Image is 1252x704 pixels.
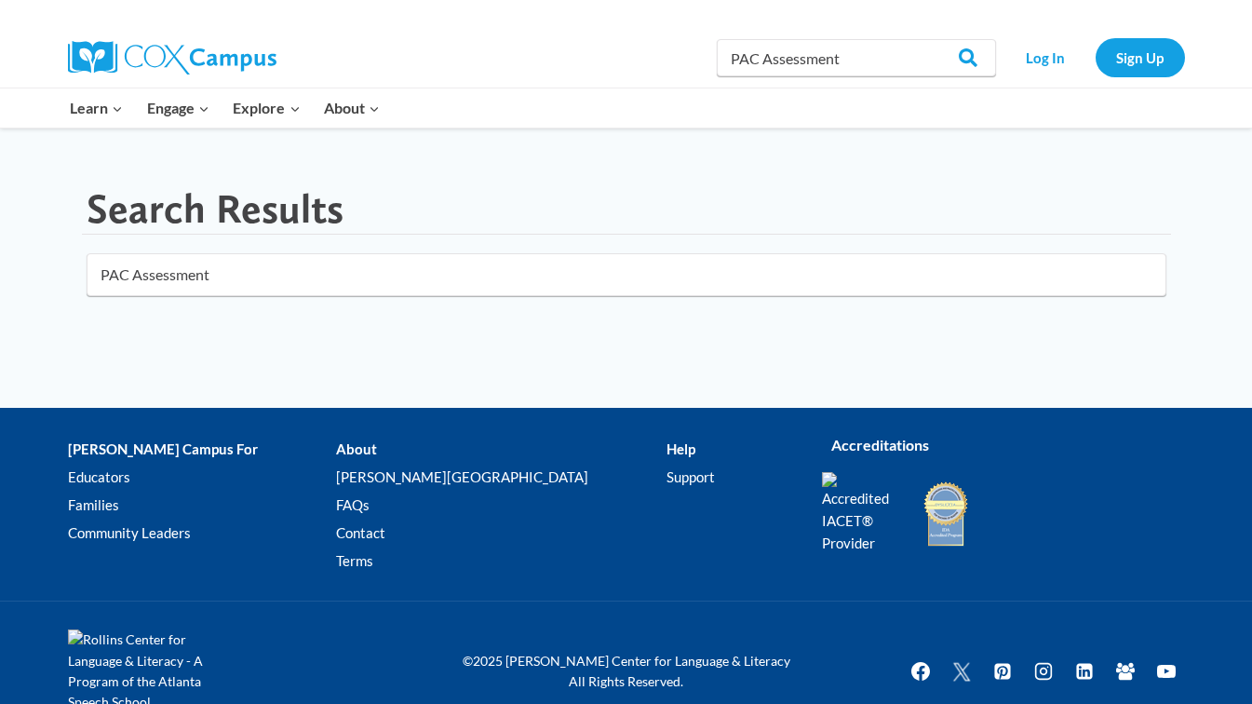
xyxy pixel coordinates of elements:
button: Child menu of Explore [222,88,313,128]
button: Child menu of About [312,88,392,128]
a: Terms [336,548,666,575]
nav: Secondary Navigation [1005,38,1185,76]
a: Instagram [1025,653,1062,690]
a: Educators [68,464,336,492]
h1: Search Results [87,184,343,234]
a: Sign Up [1096,38,1185,76]
a: FAQs [336,492,666,520]
button: Child menu of Learn [59,88,136,128]
a: Community Leaders [68,520,336,548]
a: Twitter [943,653,980,690]
a: Pinterest [984,653,1021,690]
a: YouTube [1148,653,1185,690]
input: Search for... [87,253,1166,296]
img: IDA Accredited [922,480,969,548]
img: Cox Campus [68,41,276,74]
img: Accredited IACET® Provider [822,472,901,554]
strong: Accreditations [831,436,929,454]
p: ©2025 [PERSON_NAME] Center for Language & Literacy All Rights Reserved. [450,651,803,693]
a: Log In [1005,38,1086,76]
a: Linkedin [1066,653,1103,690]
nav: Primary Navigation [59,88,392,128]
a: [PERSON_NAME][GEOGRAPHIC_DATA] [336,464,666,492]
button: Child menu of Engage [135,88,222,128]
a: Families [68,492,336,520]
a: Contact [336,520,666,548]
img: Twitter X icon white [950,660,973,682]
a: Facebook Group [1107,653,1144,690]
input: Search Cox Campus [717,39,996,76]
a: Support [666,464,793,492]
a: Facebook [902,653,939,690]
